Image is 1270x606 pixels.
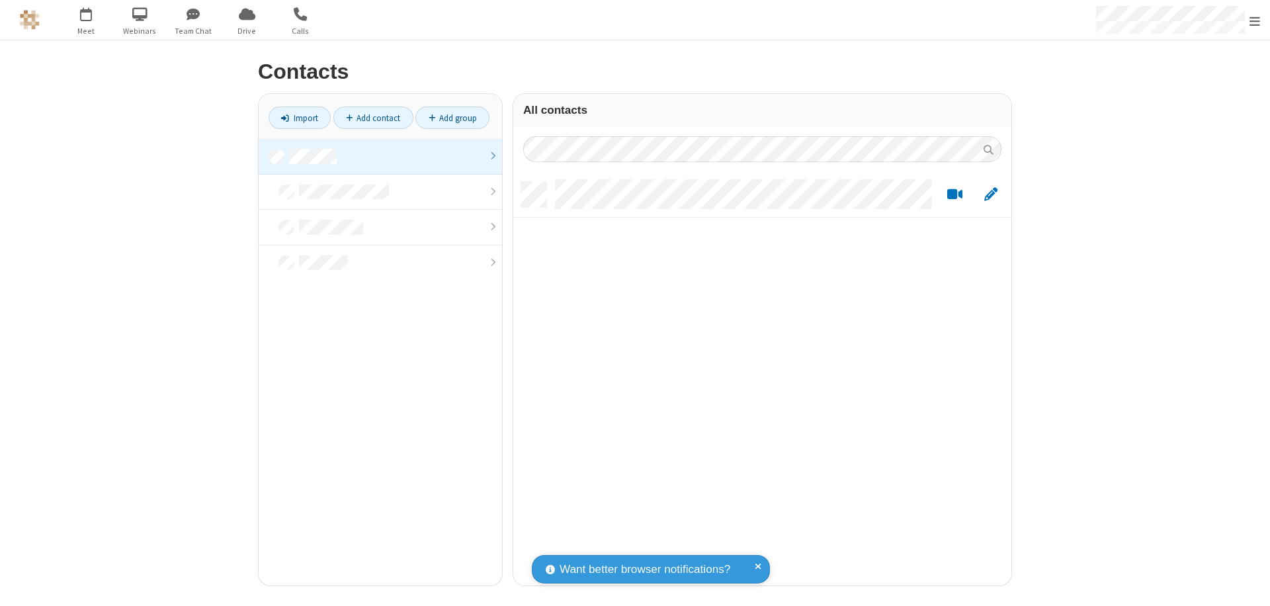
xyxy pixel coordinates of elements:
h2: Contacts [258,60,1012,83]
span: Drive [222,25,272,37]
span: Webinars [115,25,165,37]
span: Want better browser notifications? [560,561,730,578]
button: Edit [978,187,1003,203]
iframe: Chat [1237,572,1260,597]
a: Add group [415,107,489,129]
h3: All contacts [523,104,1001,116]
button: Start a video meeting [942,187,968,203]
div: grid [513,172,1011,585]
span: Meet [62,25,111,37]
a: Import [269,107,331,129]
a: Add contact [333,107,413,129]
span: Team Chat [169,25,218,37]
span: Calls [276,25,325,37]
img: QA Selenium DO NOT DELETE OR CHANGE [20,10,40,30]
